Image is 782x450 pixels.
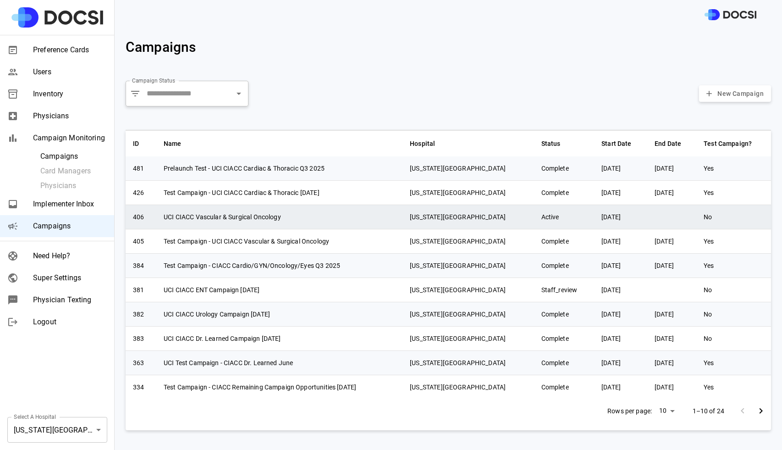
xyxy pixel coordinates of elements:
[594,180,647,205] td: [DATE]
[696,130,771,156] th: Test Campaign?
[696,326,771,350] td: No
[647,375,696,400] td: [DATE]
[696,229,771,253] td: Yes
[534,326,595,350] td: Complete
[33,221,107,232] span: Campaigns
[534,180,595,205] td: Complete
[534,375,595,400] td: Complete
[7,417,107,443] div: [US_STATE][GEOGRAPHIC_DATA]
[607,406,652,416] p: Rows per page:
[402,326,534,350] td: [US_STATE][GEOGRAPHIC_DATA]
[126,130,156,156] th: ID
[156,375,402,400] td: Test Campaign - CIACC Remaining Campaign Opportunities [DATE]
[402,302,534,326] td: [US_STATE][GEOGRAPHIC_DATA]
[594,156,647,181] td: [DATE]
[126,39,196,55] span: Campaigns
[402,278,534,302] td: [US_STATE][GEOGRAPHIC_DATA]
[126,229,156,253] td: 405
[156,229,402,253] td: Test Campaign - UCI CIACC Vascular & Surgical Oncology
[647,302,696,326] td: [DATE]
[126,205,156,229] td: 406
[655,404,677,417] div: 10
[594,229,647,253] td: [DATE]
[40,151,107,162] span: Campaigns
[534,229,595,253] td: Complete
[126,351,156,375] td: 363
[594,205,647,229] td: [DATE]
[33,272,107,283] span: Super Settings
[647,156,696,181] td: [DATE]
[156,326,402,350] td: UCI CIACC Dr. Learned Campaign [DATE]
[696,253,771,278] td: Yes
[699,85,771,102] button: New Campaign
[696,302,771,326] td: No
[647,130,696,156] th: End Date
[594,278,647,302] td: [DATE]
[534,205,595,229] td: Active
[696,375,771,400] td: Yes
[33,89,107,100] span: Inventory
[534,302,595,326] td: Complete
[696,156,771,181] td: Yes
[647,351,696,375] td: [DATE]
[232,87,245,100] button: Open
[156,130,402,156] th: Name
[594,351,647,375] td: [DATE]
[594,302,647,326] td: [DATE]
[126,302,156,326] td: 382
[402,130,534,156] th: Hospital
[534,351,595,375] td: Complete
[126,375,156,400] td: 334
[696,180,771,205] td: Yes
[126,180,156,205] td: 426
[594,130,647,156] th: Start Date
[693,406,725,416] p: 1–10 of 24
[402,156,534,181] td: [US_STATE][GEOGRAPHIC_DATA]
[647,253,696,278] td: [DATE]
[33,67,107,78] span: Users
[156,205,402,229] td: UCI CIACC Vascular & Surgical Oncology
[594,375,647,400] td: [DATE]
[534,156,595,181] td: Complete
[752,402,770,420] button: Go to next page
[156,253,402,278] td: Test Campaign - CIACC Cardio/GYN/Oncology/Eyes Q3 2025
[594,253,647,278] td: [DATE]
[534,253,595,278] td: Complete
[33,133,107,144] span: Campaign Monitoring
[11,7,103,28] img: Site Logo
[33,294,107,306] span: Physician Texting
[156,351,402,375] td: UCI Test Campaign - CIACC Dr. Learned June
[696,278,771,302] td: No
[33,250,107,261] span: Need Help?
[594,326,647,350] td: [DATE]
[402,375,534,400] td: [US_STATE][GEOGRAPHIC_DATA]
[14,413,56,421] label: Select A Hospital
[402,229,534,253] td: [US_STATE][GEOGRAPHIC_DATA]
[647,326,696,350] td: [DATE]
[402,180,534,205] td: [US_STATE][GEOGRAPHIC_DATA]
[696,205,771,229] td: No
[156,180,402,205] td: Test Campaign - UCI CIACC Cardiac & Thoracic [DATE]
[534,130,595,156] th: Status
[647,229,696,253] td: [DATE]
[132,77,175,84] label: Campaign Status
[126,253,156,278] td: 384
[402,351,534,375] td: [US_STATE][GEOGRAPHIC_DATA]
[126,278,156,302] td: 381
[534,278,595,302] td: Staff_review
[33,317,107,328] span: Logout
[156,302,402,326] td: UCI CIACC Urology Campaign [DATE]
[33,44,107,56] span: Preference Cards
[402,205,534,229] td: [US_STATE][GEOGRAPHIC_DATA]
[156,278,402,302] td: UCI CIACC ENT Campaign [DATE]
[126,156,156,181] td: 481
[705,9,756,21] img: DOCSI Logo
[647,180,696,205] td: [DATE]
[156,156,402,181] td: Prelaunch Test - UCI CIACC Cardiac & Thoracic Q3 2025
[696,351,771,375] td: Yes
[402,253,534,278] td: [US_STATE][GEOGRAPHIC_DATA]
[33,199,107,210] span: Implementer Inbox
[33,111,107,122] span: Physicians
[126,326,156,350] td: 383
